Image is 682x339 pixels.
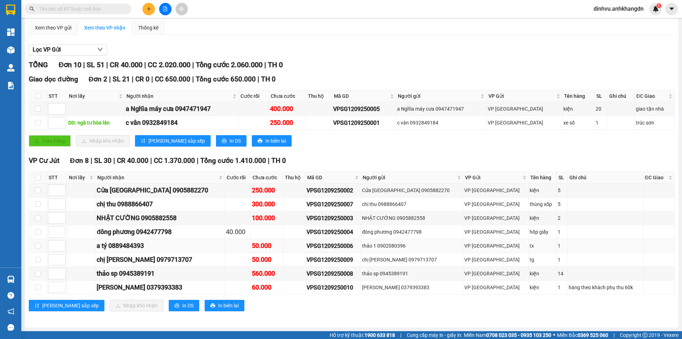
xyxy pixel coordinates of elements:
div: 250.000 [252,185,282,195]
span: sort-ascending [141,138,146,144]
div: tg [530,256,555,264]
span: CC 1.370.000 [154,157,195,165]
span: TỔNG [29,60,48,69]
th: STT [47,172,67,184]
div: VPSG1209250001 [333,118,395,127]
div: VPSG1209250006 [307,242,359,250]
span: printer [222,138,227,144]
div: 2 [558,214,566,222]
div: 5 [558,200,566,208]
img: dashboard-icon [7,28,15,36]
td: VPSG1209250005 [332,102,396,116]
div: a Nghĩa máy cưa 0947471947 [397,105,485,113]
div: đông phương 0942477798 [362,228,461,236]
button: printerIn DS [169,300,199,311]
span: plus [146,6,151,11]
button: caret-down [665,3,678,15]
div: VPSG1209250002 [307,186,359,195]
div: NHẬT CƯỜNG 0905882558 [362,214,461,222]
span: Người nhận [126,92,231,100]
span: Lọc VP Gửi [33,45,61,54]
img: warehouse-icon [7,276,15,283]
div: VPSG1209250005 [333,105,395,113]
strong: 0708 023 035 - 0935 103 250 [486,332,551,338]
td: VP Sài Gòn [463,225,529,239]
strong: 1900 633 818 [364,332,395,338]
span: | [109,75,111,83]
div: NHẬT CƯỜNG 0905882558 [97,213,223,223]
div: Xem theo VP gửi [35,24,71,32]
span: | [192,75,194,83]
span: sort-ascending [34,303,39,309]
span: In biên lai [218,302,239,309]
div: 5 [558,186,566,194]
span: | [151,75,153,83]
img: logo-vxr [6,5,15,15]
span: Hỗ trợ kỹ thuật: [330,331,395,339]
div: VPSG1209250010 [307,283,359,292]
button: sort-ascending[PERSON_NAME] sắp xếp [29,300,104,311]
td: VPSG1209250008 [305,267,361,281]
span: In DS [182,302,194,309]
div: 60.000 [252,282,282,292]
span: | [613,331,615,339]
span: | [192,60,194,69]
sup: 1 [656,3,661,8]
span: | [264,60,266,69]
div: hàng theo khách phụ thu 60k [569,284,642,291]
th: Ghi chú [607,90,635,102]
td: VP Sài Gòn [487,102,562,116]
span: ĐC Giao [637,92,667,100]
span: | [83,60,85,69]
div: Cửa [GEOGRAPHIC_DATA] 0905882270 [97,185,223,195]
img: warehouse-icon [7,64,15,71]
span: Miền Nam [464,331,551,339]
span: In biên lai [265,137,286,145]
td: VPSG1209250004 [305,225,361,239]
span: notification [7,308,14,315]
div: kiện [530,284,555,291]
div: DĐ: ngã tư hòa lân [68,119,123,127]
span: | [144,60,146,69]
span: CC 650.000 [155,75,190,83]
span: question-circle [7,292,14,299]
div: VP [GEOGRAPHIC_DATA] [464,228,527,236]
span: caret-down [669,6,675,12]
div: Xem theo VP nhận [84,24,125,32]
span: Cung cấp máy in - giấy in: [407,331,462,339]
span: Tổng cước 2.060.000 [196,60,262,69]
span: Tổng cước 1.410.000 [200,157,266,165]
div: thảo 1 0902080396 [362,242,461,250]
span: VP Gửi [465,174,521,181]
span: | [91,157,92,165]
td: VP Sài Gòn [463,239,529,253]
div: chị thu 0988866407 [362,200,461,208]
div: giao tận nhà [636,105,673,113]
div: a Nghĩa máy cưa 0947471947 [126,104,237,114]
div: 1 [596,119,606,127]
div: chị thu 0988866407 [97,199,223,209]
td: VPSG1209250002 [305,184,361,197]
span: Giao dọc đường [29,75,78,83]
strong: 0369 525 060 [578,332,608,338]
div: thùng xốp [530,200,555,208]
div: Thống kê [138,24,158,32]
div: VPSG1209250008 [307,269,359,278]
span: TH 0 [268,60,283,69]
td: VPSG1209250001 [332,116,396,130]
span: Đơn 2 [89,75,108,83]
div: hốp giấy [530,228,555,236]
div: 400.000 [270,104,304,114]
th: Tên hàng [562,90,595,102]
span: printer [174,303,179,309]
span: printer [258,138,262,144]
div: VP [GEOGRAPHIC_DATA] [464,256,527,264]
div: 40.000 [226,227,250,237]
div: VP [GEOGRAPHIC_DATA] [464,186,527,194]
span: file-add [163,6,168,11]
th: SL [595,90,607,102]
button: printerIn DS [216,135,247,147]
span: VP Cư Jút [29,157,59,165]
div: VP [GEOGRAPHIC_DATA] [464,200,527,208]
span: Miền Bắc [557,331,608,339]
